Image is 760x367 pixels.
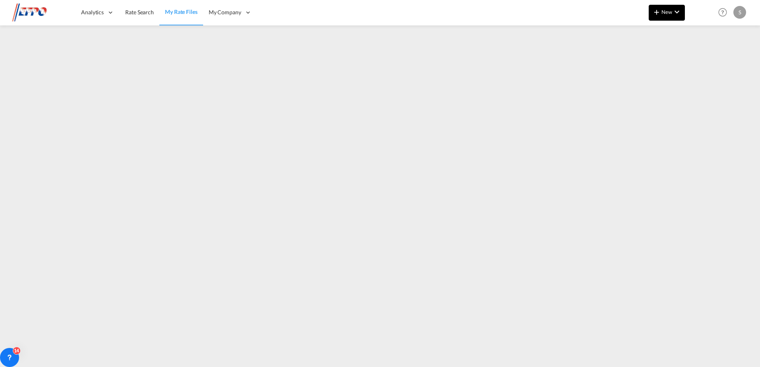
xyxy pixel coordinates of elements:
span: Analytics [81,8,104,16]
span: Help [716,6,729,19]
div: S [733,6,746,19]
button: icon-plus 400-fgNewicon-chevron-down [649,5,685,21]
md-icon: icon-plus 400-fg [652,7,661,17]
span: New [652,9,682,15]
div: Help [716,6,733,20]
span: My Company [209,8,241,16]
md-icon: icon-chevron-down [672,7,682,17]
span: My Rate Files [165,8,198,15]
img: d38966e06f5511efa686cdb0e1f57a29.png [12,4,66,21]
span: Rate Search [125,9,154,15]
